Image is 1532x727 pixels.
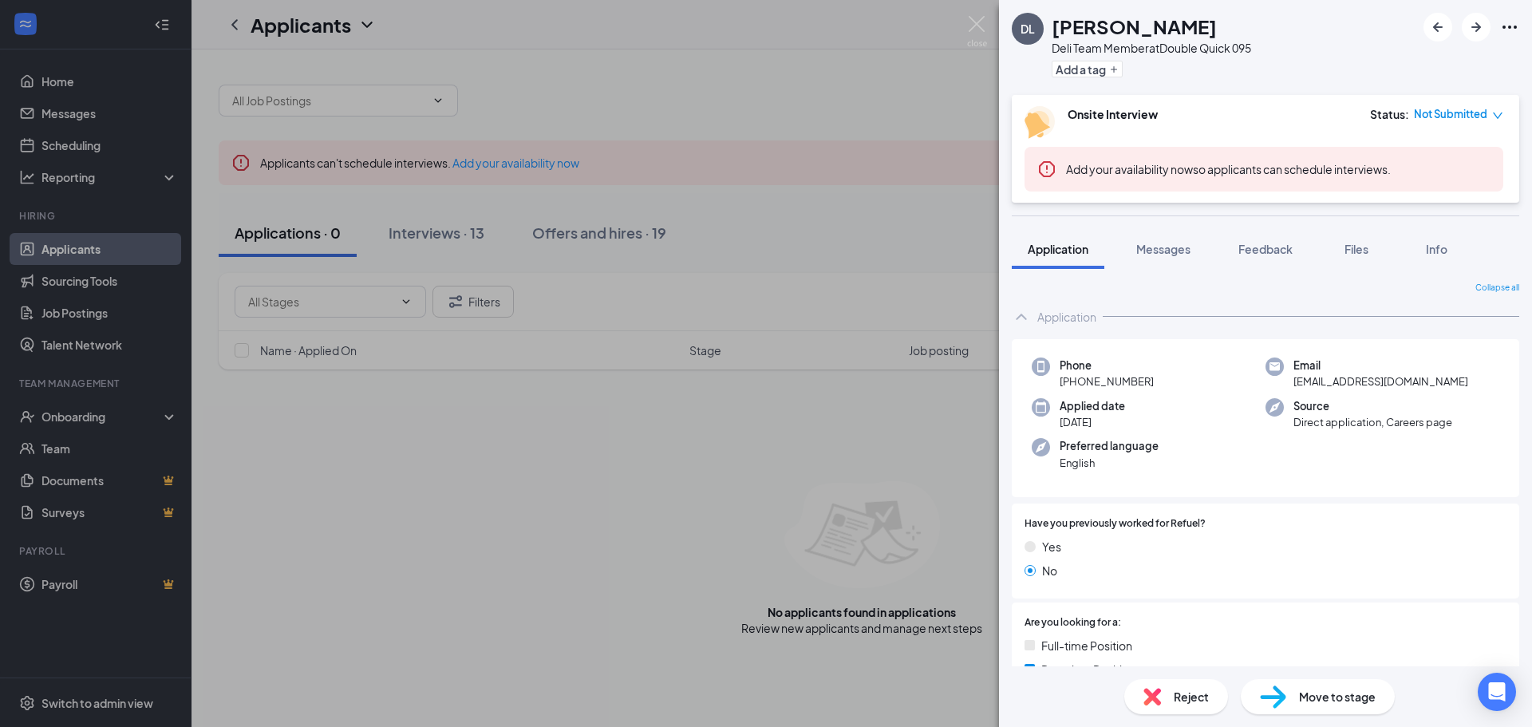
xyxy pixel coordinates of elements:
span: Are you looking for a: [1025,615,1121,630]
span: Part-time Position [1041,661,1135,678]
span: No [1042,562,1057,579]
div: Deli Team Member at Double Quick 095 [1052,40,1251,56]
span: Have you previously worked for Refuel? [1025,516,1206,531]
button: ArrowRight [1462,13,1491,41]
span: Application [1028,242,1088,256]
span: Full-time Position [1041,637,1132,654]
svg: ArrowLeftNew [1428,18,1447,37]
span: so applicants can schedule interviews. [1066,162,1391,176]
b: Onsite Interview [1068,107,1158,121]
span: Phone [1060,358,1154,373]
svg: ChevronUp [1012,307,1031,326]
span: Files [1344,242,1368,256]
span: Feedback [1238,242,1293,256]
button: PlusAdd a tag [1052,61,1123,77]
span: Messages [1136,242,1190,256]
span: Direct application, Careers page [1293,414,1452,430]
span: Info [1426,242,1447,256]
svg: Ellipses [1500,18,1519,37]
svg: Plus [1109,65,1119,74]
span: Applied date [1060,398,1125,414]
div: Status : [1370,106,1409,122]
span: down [1492,110,1503,121]
span: [EMAIL_ADDRESS][DOMAIN_NAME] [1293,373,1468,389]
div: Open Intercom Messenger [1478,673,1516,711]
span: Yes [1042,538,1061,555]
span: [DATE] [1060,414,1125,430]
svg: Error [1037,160,1056,179]
span: Email [1293,358,1468,373]
span: Preferred language [1060,438,1159,454]
span: English [1060,455,1159,471]
span: Not Submitted [1414,106,1487,122]
button: Add your availability now [1066,161,1193,177]
span: Collapse all [1475,282,1519,294]
span: Move to stage [1299,688,1376,705]
h1: [PERSON_NAME] [1052,13,1217,40]
span: Reject [1174,688,1209,705]
span: Source [1293,398,1452,414]
div: Application [1037,309,1096,325]
span: [PHONE_NUMBER] [1060,373,1154,389]
div: DL [1021,21,1035,37]
svg: ArrowRight [1467,18,1486,37]
button: ArrowLeftNew [1423,13,1452,41]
